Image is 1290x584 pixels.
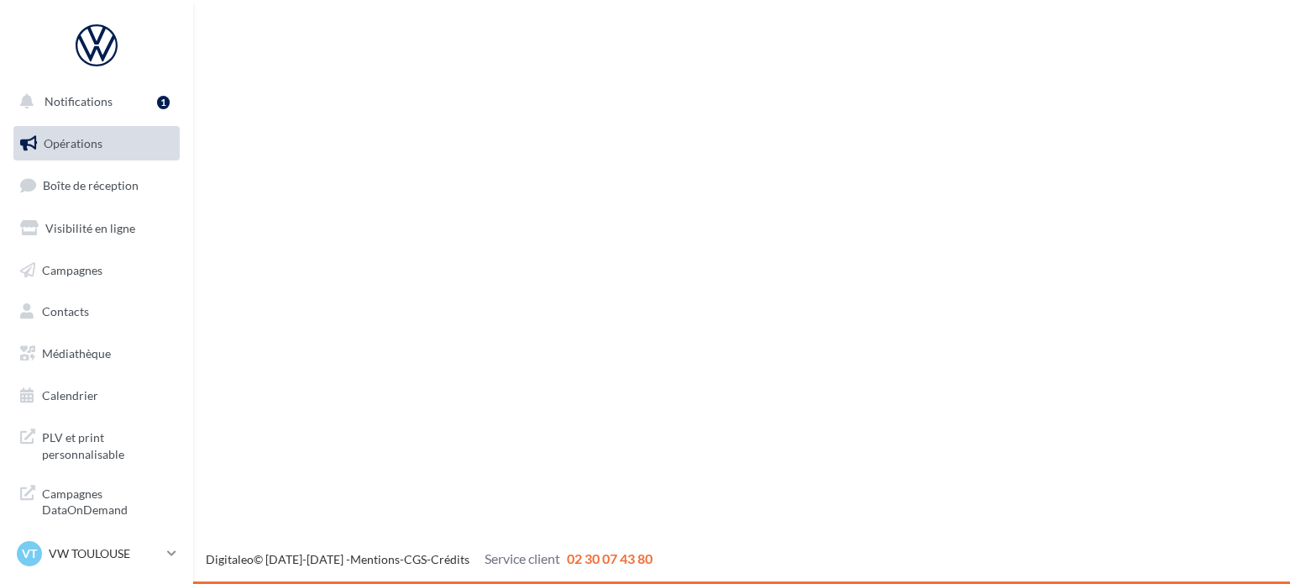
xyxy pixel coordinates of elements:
[42,346,111,360] span: Médiathèque
[42,426,173,462] span: PLV et print personnalisable
[350,552,400,566] a: Mentions
[10,126,183,161] a: Opérations
[10,211,183,246] a: Visibilité en ligne
[22,545,37,562] span: VT
[43,178,139,192] span: Boîte de réception
[431,552,469,566] a: Crédits
[206,552,254,566] a: Digitaleo
[44,136,102,150] span: Opérations
[42,388,98,402] span: Calendrier
[10,294,183,329] a: Contacts
[42,262,102,276] span: Campagnes
[42,482,173,518] span: Campagnes DataOnDemand
[157,96,170,109] div: 1
[10,336,183,371] a: Médiathèque
[10,419,183,469] a: PLV et print personnalisable
[10,84,176,119] button: Notifications 1
[10,253,183,288] a: Campagnes
[49,545,160,562] p: VW TOULOUSE
[10,167,183,203] a: Boîte de réception
[10,476,183,525] a: Campagnes DataOnDemand
[567,550,653,566] span: 02 30 07 43 80
[13,538,180,570] a: VT VW TOULOUSE
[10,378,183,413] a: Calendrier
[45,221,135,235] span: Visibilité en ligne
[42,304,89,318] span: Contacts
[485,550,560,566] span: Service client
[45,94,113,108] span: Notifications
[206,552,653,566] span: © [DATE]-[DATE] - - -
[404,552,427,566] a: CGS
